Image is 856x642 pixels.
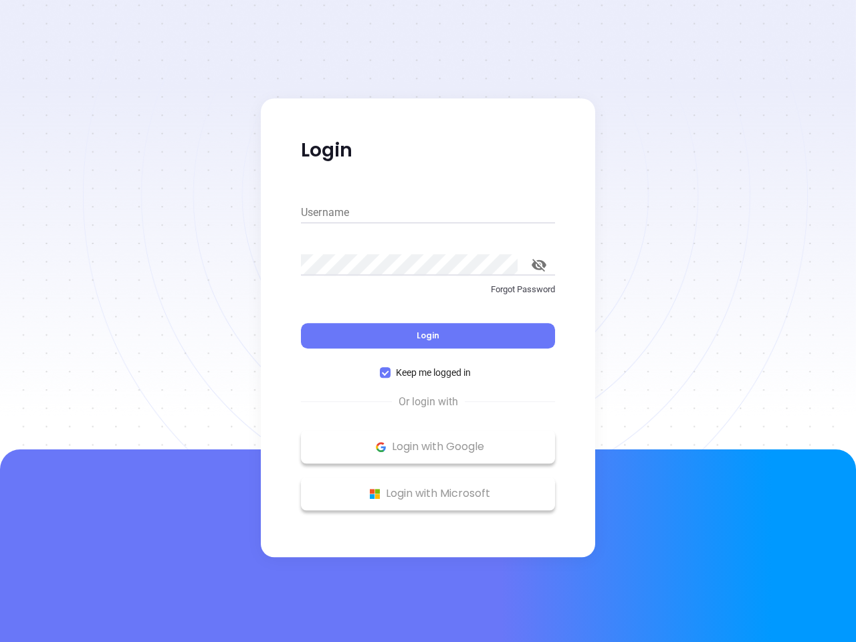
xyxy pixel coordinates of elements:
p: Forgot Password [301,283,555,296]
p: Login [301,138,555,163]
p: Login with Google [308,437,548,457]
p: Login with Microsoft [308,484,548,504]
button: toggle password visibility [523,249,555,281]
img: Google Logo [372,439,389,455]
span: Login [417,330,439,341]
a: Forgot Password [301,283,555,307]
span: Or login with [392,394,465,410]
span: Keep me logged in [391,365,476,380]
button: Login [301,323,555,348]
button: Microsoft Logo Login with Microsoft [301,477,555,510]
button: Google Logo Login with Google [301,430,555,463]
img: Microsoft Logo [366,486,383,502]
